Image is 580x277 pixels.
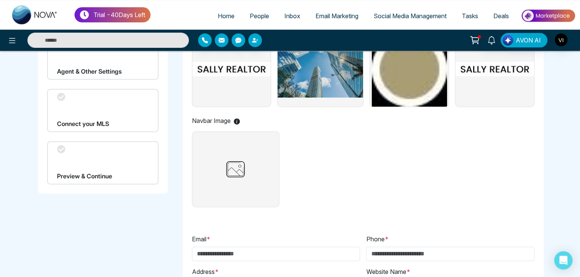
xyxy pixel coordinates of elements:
img: Navbar Image [222,132,248,207]
div: Preview & Continue [47,141,158,184]
img: Nova CRM Logo [12,5,58,24]
span: Social Media Management [374,12,447,20]
a: Email Marketing [308,9,366,23]
a: Tasks [454,9,486,23]
a: Social Media Management [366,9,454,23]
a: Home [210,9,242,23]
span: Deals [493,12,509,20]
img: Footer Logo [455,31,534,107]
div: Open Intercom Messenger [554,251,572,269]
a: People [242,9,277,23]
img: Lead Flow [502,35,513,46]
img: image holder [277,31,363,107]
div: Agent & Other Settings [47,36,158,80]
span: AVON AI [516,36,541,45]
img: Market-place.gif [520,7,575,24]
img: User Avatar [555,33,567,46]
button: AVON AI [501,33,547,47]
span: People [250,12,269,20]
img: Your Logo [192,31,271,107]
img: Favicon [370,31,448,107]
p: Navbar Image [192,116,279,125]
label: Email [192,235,211,244]
span: Home [218,12,235,20]
label: Website Name [366,267,410,276]
span: Tasks [462,12,478,20]
label: Address [192,267,219,276]
span: Inbox [284,12,300,20]
span: Email Marketing [315,12,358,20]
div: Connect your MLS [47,89,158,132]
a: Deals [486,9,517,23]
a: Inbox [277,9,308,23]
label: Phone [366,235,388,244]
p: Trial - 40 Days Left [93,10,145,19]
